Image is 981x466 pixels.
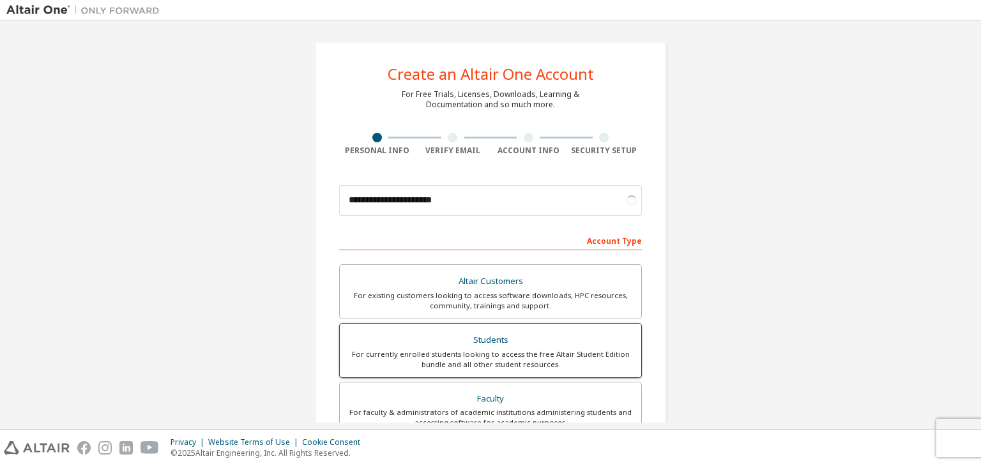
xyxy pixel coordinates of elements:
div: Account Info [490,146,567,156]
img: youtube.svg [141,441,159,455]
div: Altair Customers [347,273,634,290]
div: Create an Altair One Account [388,66,594,82]
div: For faculty & administrators of academic institutions administering students and accessing softwa... [347,407,634,428]
div: Personal Info [339,146,415,156]
div: Privacy [171,437,208,447]
div: Cookie Consent [302,437,368,447]
div: Students [347,331,634,349]
div: Security Setup [567,146,643,156]
img: Altair One [6,4,166,17]
div: For existing customers looking to access software downloads, HPC resources, community, trainings ... [347,290,634,311]
img: altair_logo.svg [4,441,70,455]
div: Faculty [347,390,634,408]
img: facebook.svg [77,441,91,455]
div: Account Type [339,230,642,250]
img: linkedin.svg [119,441,133,455]
div: Website Terms of Use [208,437,302,447]
img: instagram.svg [98,441,112,455]
p: © 2025 Altair Engineering, Inc. All Rights Reserved. [171,447,368,458]
div: Verify Email [415,146,491,156]
div: For Free Trials, Licenses, Downloads, Learning & Documentation and so much more. [402,89,579,110]
div: For currently enrolled students looking to access the free Altair Student Edition bundle and all ... [347,349,634,370]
